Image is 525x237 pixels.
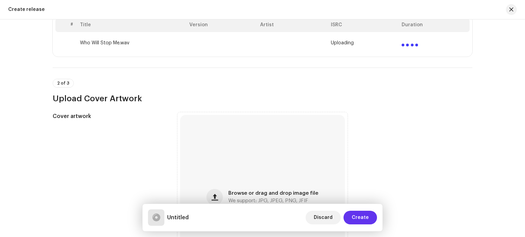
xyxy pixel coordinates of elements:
[53,93,472,104] h3: Upload Cover Artwork
[331,40,354,46] span: Uploading
[306,211,341,224] button: Discard
[344,211,377,224] button: Create
[328,18,399,32] th: ISRC
[399,18,470,32] th: Duration
[167,213,189,222] h5: Untitled
[53,112,166,120] h5: Cover artwork
[314,211,333,224] span: Discard
[228,198,308,203] span: We support: JPG, JPEG, PNG, JFIF
[257,18,328,32] th: Artist
[187,18,257,32] th: Version
[77,32,187,54] td: Who Will Stop Me.wav
[228,191,318,196] span: Browse or drag and drop image file
[352,211,369,224] span: Create
[77,18,187,32] th: Title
